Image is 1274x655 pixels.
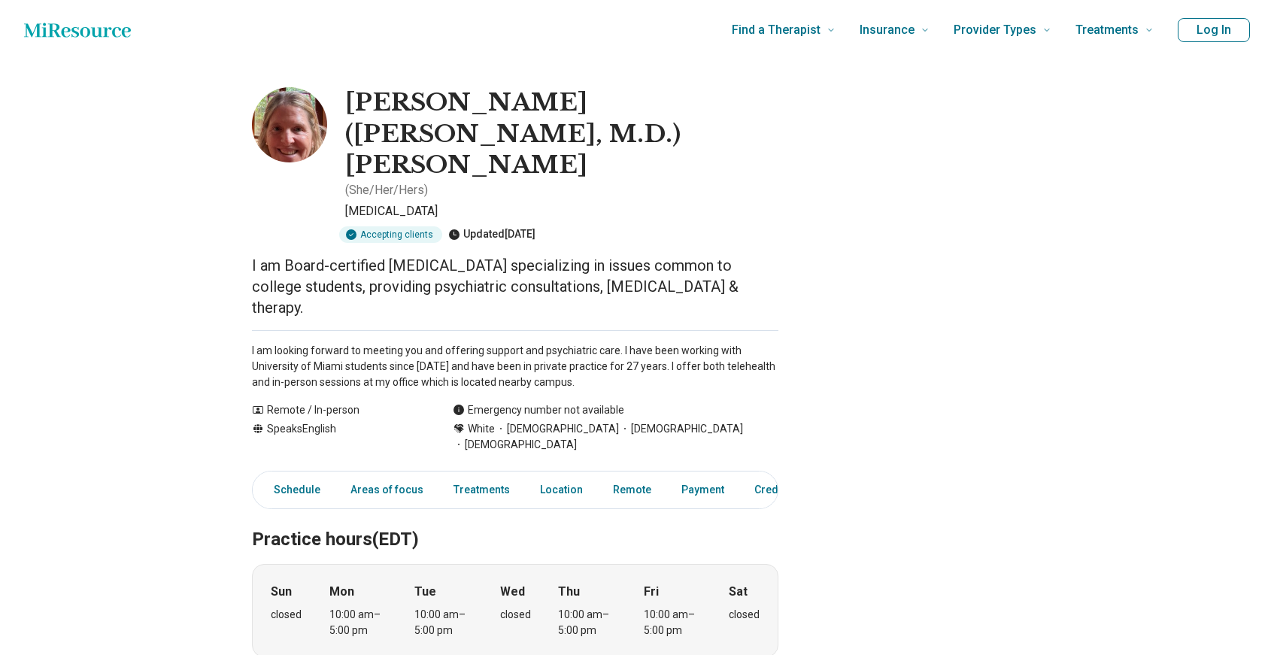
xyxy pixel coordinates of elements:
[500,583,525,601] strong: Wed
[252,421,423,453] div: Speaks English
[500,607,531,623] div: closed
[271,583,292,601] strong: Sun
[1075,20,1139,41] span: Treatments
[341,475,432,505] a: Areas of focus
[329,607,387,638] div: 10:00 am – 5:00 pm
[252,255,778,318] p: I am Board-certified [MEDICAL_DATA] specializing in issues common to college students, providing ...
[860,20,915,41] span: Insurance
[468,421,495,437] span: White
[252,343,778,390] p: I am looking forward to meeting you and offering support and psychiatric care. I have been workin...
[339,226,442,243] div: Accepting clients
[729,607,760,623] div: closed
[414,607,472,638] div: 10:00 am – 5:00 pm
[252,87,327,162] img: Sara Dann, Psychiatrist
[448,226,535,243] div: Updated [DATE]
[531,475,592,505] a: Location
[954,20,1036,41] span: Provider Types
[558,583,580,601] strong: Thu
[345,181,428,199] p: ( She/Her/Hers )
[345,202,778,220] p: [MEDICAL_DATA]
[558,607,616,638] div: 10:00 am – 5:00 pm
[453,402,624,418] div: Emergency number not available
[252,491,778,553] h2: Practice hours (EDT)
[672,475,733,505] a: Payment
[414,583,436,601] strong: Tue
[1178,18,1250,42] button: Log In
[252,402,423,418] div: Remote / In-person
[644,583,659,601] strong: Fri
[729,583,748,601] strong: Sat
[495,421,619,437] span: [DEMOGRAPHIC_DATA]
[453,437,577,453] span: [DEMOGRAPHIC_DATA]
[329,583,354,601] strong: Mon
[345,87,778,181] h1: [PERSON_NAME] ([PERSON_NAME], M.D.) [PERSON_NAME]
[604,475,660,505] a: Remote
[732,20,821,41] span: Find a Therapist
[24,15,131,45] a: Home page
[619,421,743,437] span: [DEMOGRAPHIC_DATA]
[644,607,702,638] div: 10:00 am – 5:00 pm
[256,475,329,505] a: Schedule
[444,475,519,505] a: Treatments
[271,607,302,623] div: closed
[745,475,830,505] a: Credentials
